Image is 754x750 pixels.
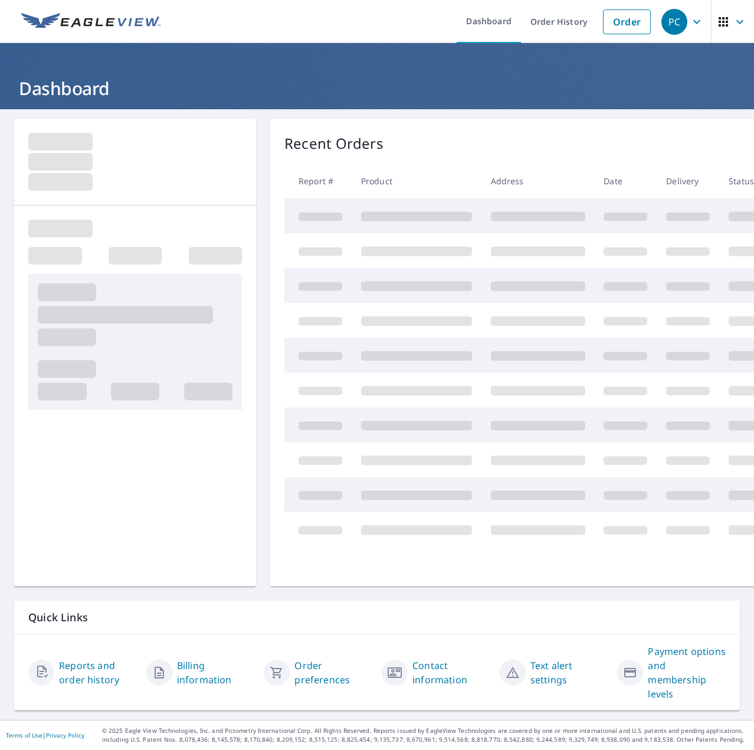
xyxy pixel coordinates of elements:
[648,644,726,701] a: Payment options and membership levels
[14,76,740,100] h1: Dashboard
[59,658,137,687] a: Reports and order history
[102,726,748,744] p: © 2025 Eagle View Technologies, Inc. and Pictometry International Corp. All Rights Reserved. Repo...
[28,610,726,625] p: Quick Links
[284,133,383,154] p: Recent Orders
[46,731,84,739] a: Privacy Policy
[481,164,595,198] th: Address
[603,9,651,34] a: Order
[412,658,490,687] a: Contact information
[530,658,608,687] a: Text alert settings
[21,13,160,31] img: EV Logo
[657,164,719,198] th: Delivery
[294,658,372,687] a: Order preferences
[177,658,255,687] a: Billing information
[6,732,84,739] p: |
[594,164,657,198] th: Date
[661,9,687,35] div: PC
[352,164,481,198] th: Product
[6,731,42,739] a: Terms of Use
[284,164,352,198] th: Report #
